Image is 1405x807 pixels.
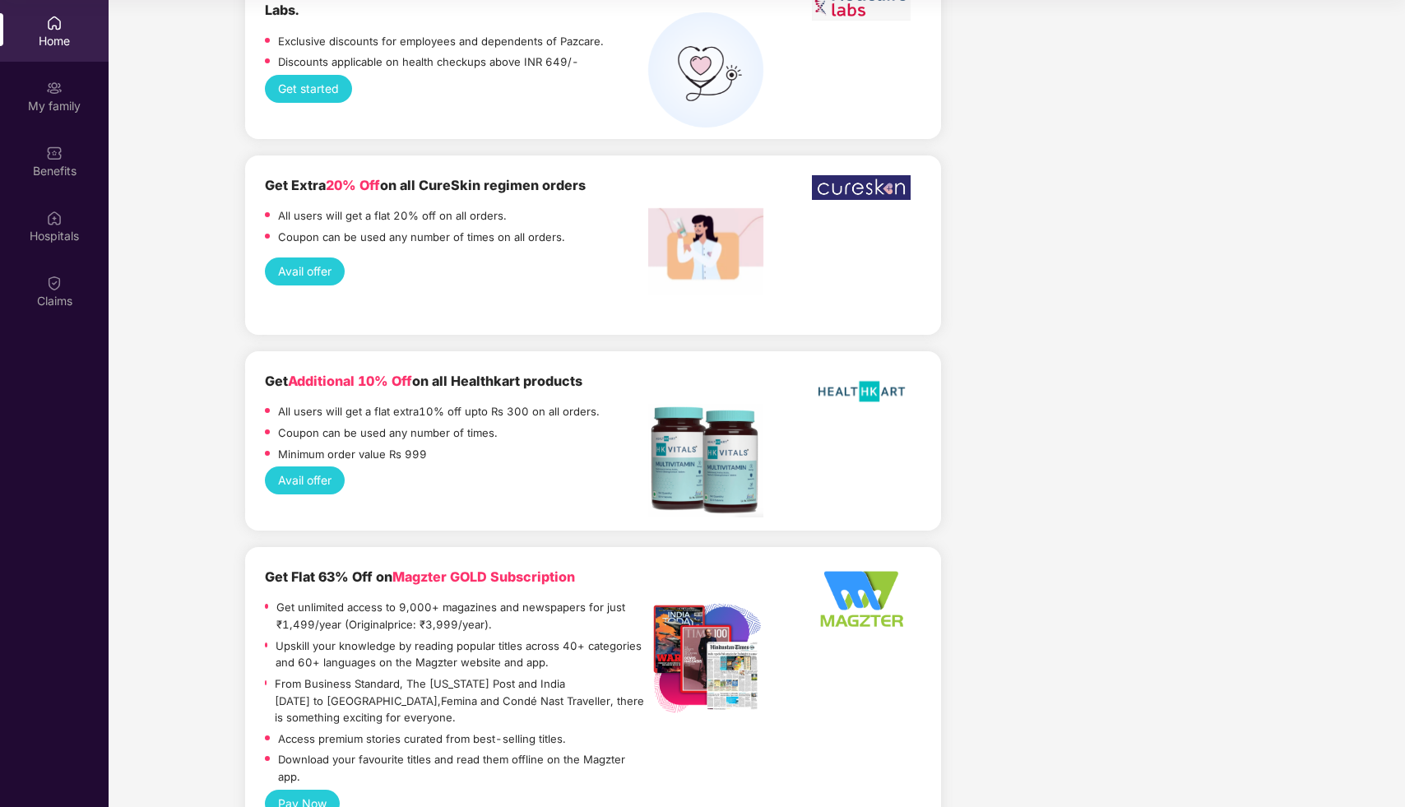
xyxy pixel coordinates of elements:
img: svg+xml;base64,PHN2ZyBpZD0iSG9tZSIgeG1sbnM9Imh0dHA6Ly93d3cudzMub3JnLzIwMDAvc3ZnIiB3aWR0aD0iMjAiIG... [46,15,63,31]
p: Minimum order value Rs 999 [278,446,427,463]
span: Magzter GOLD Subscription [392,568,575,585]
p: All users will get a flat 20% off on all orders. [278,207,507,225]
img: WhatsApp%20Image%202022-12-23%20at%206.17.28%20PM.jpeg [812,175,911,200]
span: Additional 10% Off [288,373,412,389]
p: Discounts applicable on health checkups above INR 649/- [278,53,579,71]
p: All users will get a flat extra10% off upto Rs 300 on all orders. [278,403,600,420]
p: Get unlimited access to 9,000+ magazines and newspapers for just ₹1,499/year (Originalprice: ₹3,9... [276,599,648,633]
b: Get Extra on all CureSkin regimen orders [265,177,586,193]
img: svg+xml;base64,PHN2ZyBpZD0iQmVuZWZpdHMiIHhtbG5zPSJodHRwOi8vd3d3LnczLm9yZy8yMDAwL3N2ZyIgd2lkdGg9Ij... [46,145,63,161]
img: svg+xml;base64,PHN2ZyB3aWR0aD0iMjAiIGhlaWdodD0iMjAiIHZpZXdCb3g9IjAgMCAyMCAyMCIgZmlsbD0ibm9uZSIgeG... [46,80,63,96]
img: Listing%20Image%20-%20Option%201%20-%20Edited.png [648,600,763,715]
img: HealthKart-Logo-702x526.png [812,371,911,412]
button: Avail offer [265,257,345,285]
b: Get Flat 63% Off on [265,568,575,585]
span: 20% Off [326,177,380,193]
img: Screenshot%202022-11-18%20at%2012.17.25%20PM.png [648,404,763,517]
p: Access premium stories curated from best-selling titles. [278,730,566,748]
img: health%20check%20(1).png [648,12,763,128]
img: Screenshot%202022-12-27%20at%203.54.05%20PM.png [648,208,763,295]
button: Get started [265,75,352,103]
b: Get on all Healthkart products [265,373,582,389]
p: Exclusive discounts for employees and dependents of Pazcare. [278,33,604,50]
p: Coupon can be used any number of times. [278,424,498,442]
img: svg+xml;base64,PHN2ZyBpZD0iQ2xhaW0iIHhtbG5zPSJodHRwOi8vd3d3LnczLm9yZy8yMDAwL3N2ZyIgd2lkdGg9IjIwIi... [46,275,63,291]
img: Logo%20-%20Option%202_340x220%20-%20Edited.png [812,567,911,631]
img: svg+xml;base64,PHN2ZyBpZD0iSG9zcGl0YWxzIiB4bWxucz0iaHR0cDovL3d3dy53My5vcmcvMjAwMC9zdmciIHdpZHRoPS... [46,210,63,226]
button: Avail offer [265,466,345,494]
p: Download your favourite titles and read them offline on the Magzter app. [278,751,648,785]
p: Upskill your knowledge by reading popular titles across 40+ categories and 60+ languages on the M... [276,638,647,671]
p: Coupon can be used any number of times on all orders. [278,229,565,246]
p: From Business Standard, The [US_STATE] Post and India [DATE] to [GEOGRAPHIC_DATA],Femina and Cond... [275,675,647,726]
